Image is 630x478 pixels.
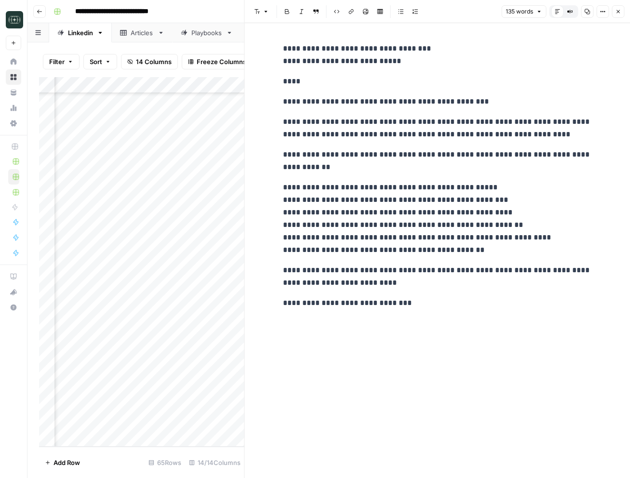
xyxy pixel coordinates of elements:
a: Playbooks [173,23,241,42]
span: 135 words [506,7,533,16]
button: Sort [83,54,117,69]
button: 135 words [501,5,546,18]
a: Browse [6,69,21,85]
div: Linkedin [68,28,93,38]
span: Add Row [54,458,80,467]
button: Add Row [39,455,86,470]
button: 14 Columns [121,54,178,69]
button: Freeze Columns [182,54,253,69]
button: What's new? [6,284,21,300]
div: 14/14 Columns [185,455,244,470]
button: Workspace: Catalyst [6,8,21,32]
a: Usage [6,100,21,116]
a: Articles [112,23,173,42]
div: What's new? [6,285,21,299]
span: Sort [90,57,102,66]
span: Filter [49,57,65,66]
div: Articles [131,28,154,38]
a: Linkedin [49,23,112,42]
div: 65 Rows [145,455,185,470]
button: Filter [43,54,80,69]
span: 14 Columns [136,57,172,66]
a: AirOps Academy [6,269,21,284]
a: Home [6,54,21,69]
div: Playbooks [191,28,222,38]
img: Catalyst Logo [6,11,23,28]
a: Settings [6,116,21,131]
span: Freeze Columns [197,57,246,66]
button: Help + Support [6,300,21,315]
a: Your Data [6,85,21,100]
